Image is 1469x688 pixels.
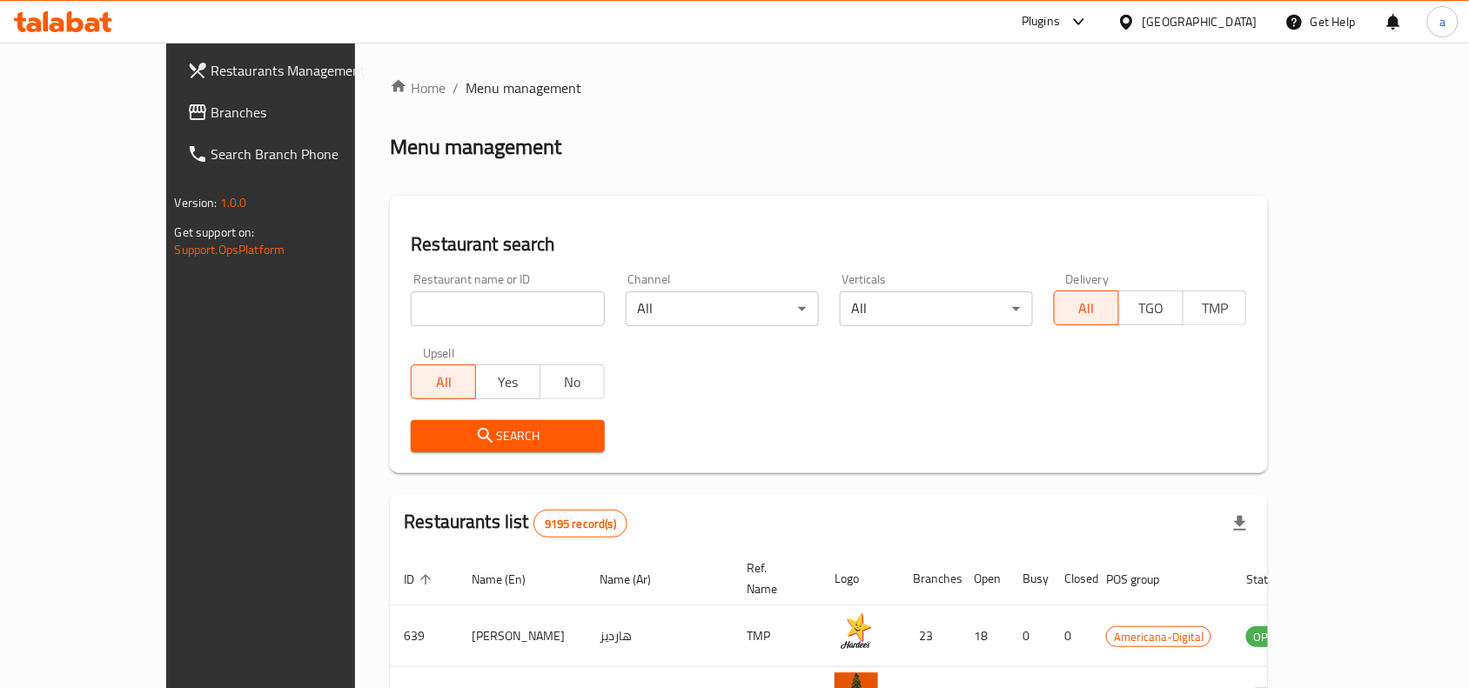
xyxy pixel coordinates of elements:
td: هارديز [586,605,733,667]
h2: Restaurant search [411,231,1247,257]
span: Search [425,425,590,447]
label: Delivery [1066,273,1110,285]
span: Version: [175,191,218,214]
span: Branches [211,102,398,123]
span: All [419,370,469,395]
span: Name (Ar) [600,569,674,590]
a: Home [390,77,446,98]
input: Search for restaurant name or ID.. [411,291,604,326]
h2: Menu management [390,133,561,161]
td: [PERSON_NAME] [458,605,586,667]
div: OPEN [1246,626,1289,647]
span: 1.0.0 [220,191,247,214]
td: 639 [390,605,458,667]
button: Search [411,420,604,452]
span: ID [404,569,437,590]
span: Americana-Digital [1107,627,1211,647]
button: All [411,364,476,399]
span: 9195 record(s) [534,516,627,532]
span: All [1062,296,1112,321]
button: All [1054,291,1119,325]
a: Support.OpsPlatform [175,238,285,261]
div: All [840,291,1033,326]
button: Yes [475,364,540,399]
span: OPEN [1246,627,1289,647]
span: Get support on: [175,221,255,244]
h2: Restaurants list [404,509,627,538]
span: a [1439,12,1446,31]
th: Logo [821,552,899,605]
span: Yes [483,370,533,395]
th: Closed [1050,552,1092,605]
div: All [626,291,819,326]
td: TMP [733,605,821,667]
span: Menu management [466,77,581,98]
div: Plugins [1022,11,1060,32]
button: TMP [1183,291,1248,325]
label: Upsell [423,347,455,359]
a: Search Branch Phone [173,133,412,175]
th: Busy [1009,552,1050,605]
span: Ref. Name [747,558,800,599]
span: Restaurants Management [211,60,398,81]
span: Search Branch Phone [211,144,398,164]
div: Export file [1219,503,1261,544]
td: 18 [960,605,1009,667]
th: Branches [899,552,960,605]
a: Restaurants Management [173,50,412,91]
span: POS group [1106,569,1182,590]
div: Total records count [533,510,627,538]
span: TMP [1191,296,1241,321]
li: / [453,77,459,98]
div: [GEOGRAPHIC_DATA] [1143,12,1258,31]
th: Open [960,552,1009,605]
td: 23 [899,605,960,667]
span: TGO [1126,296,1177,321]
span: Status [1246,569,1303,590]
span: Name (En) [472,569,548,590]
nav: breadcrumb [390,77,1268,98]
td: 0 [1050,605,1092,667]
span: No [547,370,598,395]
img: Hardee's [835,611,878,654]
button: No [540,364,605,399]
a: Branches [173,91,412,133]
td: 0 [1009,605,1050,667]
button: TGO [1118,291,1184,325]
